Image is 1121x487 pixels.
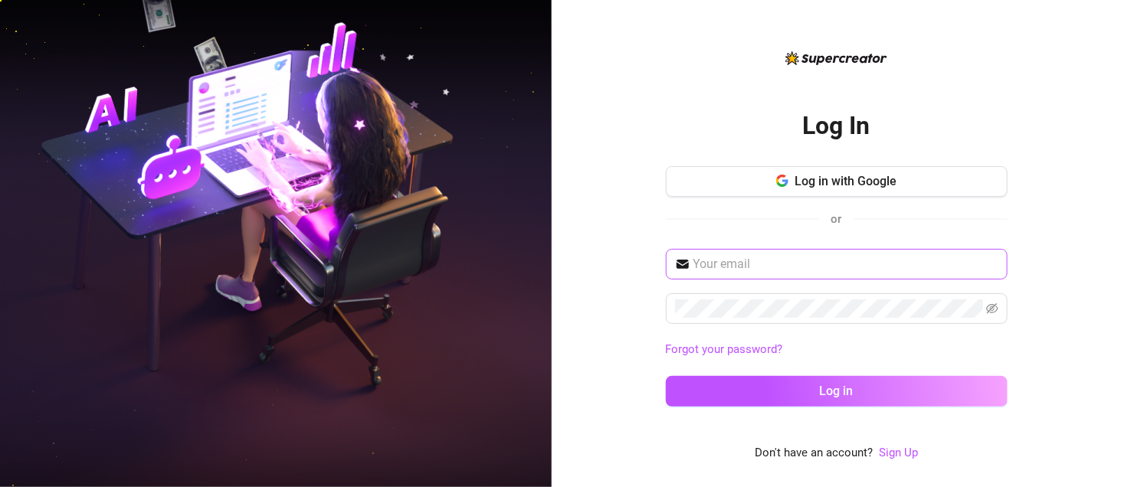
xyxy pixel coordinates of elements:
a: Sign Up [879,444,918,462]
img: logo-BBDzfeDw.svg [785,51,887,65]
a: Forgot your password? [666,341,1008,359]
a: Sign Up [879,446,918,459]
span: Log in with Google [795,174,896,188]
span: Don't have an account? [755,444,873,462]
a: Forgot your password? [666,342,783,356]
input: Your email [693,255,998,273]
button: Log in with Google [666,166,1008,197]
h2: Log In [803,110,870,142]
span: Log in [820,384,854,398]
span: eye-invisible [986,302,998,315]
button: Log in [666,376,1008,407]
span: or [831,212,842,226]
